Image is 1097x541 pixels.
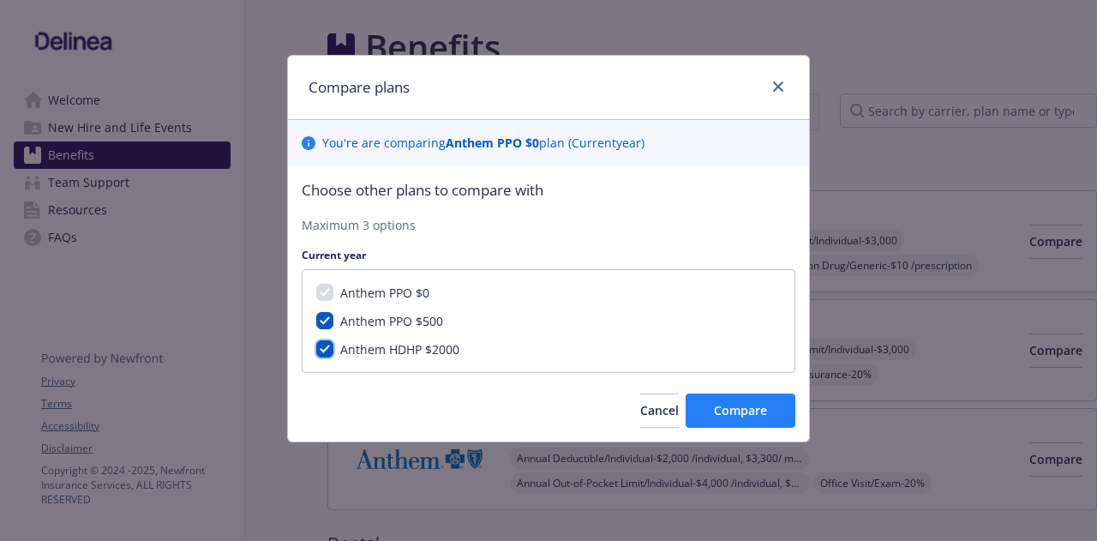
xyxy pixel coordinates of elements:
span: Compare [714,402,767,418]
p: Current year [302,248,795,262]
h1: Compare plans [309,76,410,99]
span: Cancel [640,402,679,418]
button: Cancel [640,394,679,428]
p: You ' re are comparing plan ( Current year) [322,134,644,152]
span: Anthem PPO $0 [340,285,429,301]
b: Anthem PPO $0 [446,135,539,151]
button: Compare [686,394,795,428]
span: Anthem PPO $500 [340,313,443,329]
a: close [768,76,788,97]
span: Anthem HDHP $2000 [340,341,459,358]
p: Maximum 3 options [302,216,795,234]
p: Choose other plans to compare with [302,179,795,201]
